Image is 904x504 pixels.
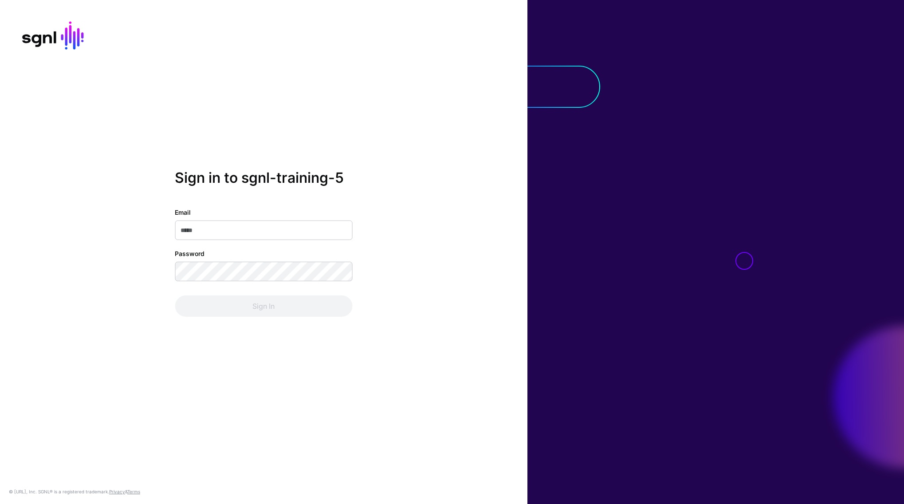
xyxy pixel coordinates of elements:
h2: Sign in to sgnl-training-5 [175,169,352,186]
div: © [URL], Inc. SGNL® is a registered trademark. & [9,488,140,495]
label: Password [175,249,204,258]
label: Email [175,208,191,217]
a: Privacy [109,489,125,494]
a: Terms [127,489,140,494]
